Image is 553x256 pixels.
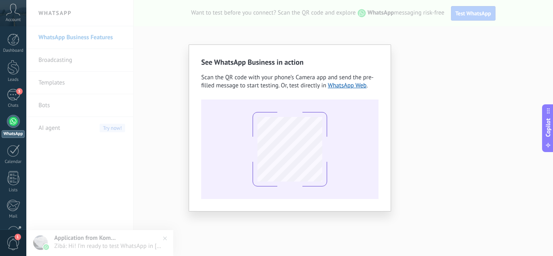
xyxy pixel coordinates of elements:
[2,77,25,83] div: Leads
[2,214,25,219] div: Mail
[16,88,23,95] span: 5
[328,82,367,89] a: WhatsApp Web
[2,130,25,138] div: WhatsApp
[201,74,379,90] div: .
[2,159,25,165] div: Calendar
[201,57,379,67] h2: See WhatsApp Business in action
[2,48,25,53] div: Dashboard
[2,103,25,108] div: Chats
[544,118,552,137] span: Copilot
[6,17,21,23] span: Account
[201,74,374,89] span: Scan the QR code with your phone’s Camera app and send the pre-filled message to start testing. O...
[15,234,21,240] span: 1
[2,188,25,193] div: Lists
